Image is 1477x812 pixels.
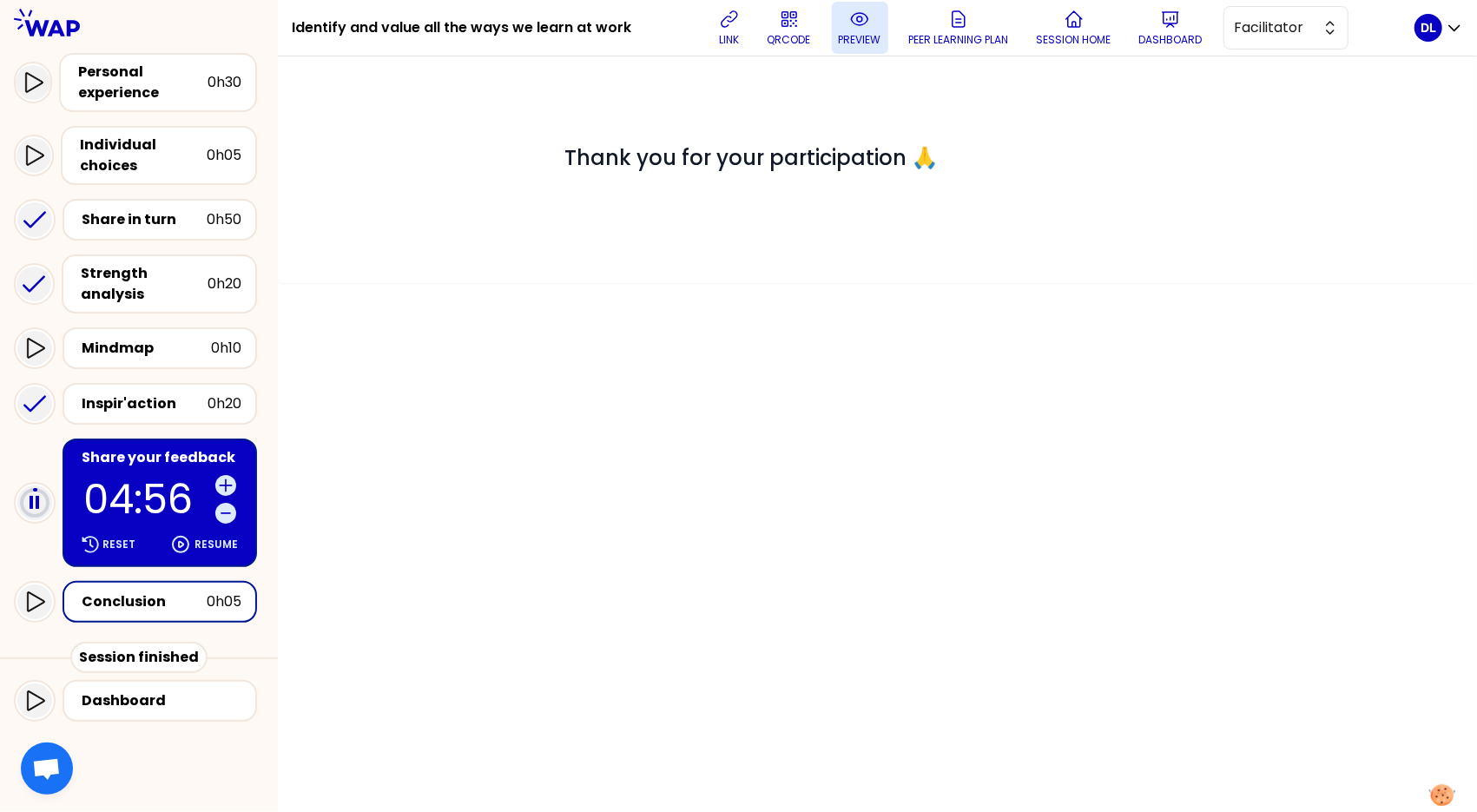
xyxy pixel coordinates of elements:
div: Conclusion [82,591,207,612]
button: QRCODE [761,2,818,54]
button: DL [1414,14,1463,42]
div: 0h20 [208,393,241,414]
div: 0h05 [207,145,241,166]
span: Facilitator [1235,17,1313,38]
button: link [712,2,747,54]
button: Dashboard [1132,2,1210,54]
p: 04:56 [83,479,208,519]
div: Share your feedback [82,447,241,468]
div: 0h50 [207,209,241,230]
span: Thank you for your participation 🙏 [565,143,939,172]
div: Individual choices [80,135,207,176]
div: Mindmap [82,338,211,359]
div: Dashboard [82,690,248,711]
p: preview [839,33,881,47]
a: Ouvrir le chat [21,743,73,795]
button: preview [832,2,888,54]
p: QRCODE [768,33,811,47]
p: Reset [102,538,135,551]
button: Peer learning plan [902,2,1016,54]
button: Session home [1030,2,1118,54]
p: link [719,33,739,47]
p: Dashboard [1139,33,1203,47]
div: Session finished [70,642,208,673]
button: Facilitator [1223,6,1348,50]
div: Strength analysis [81,263,208,305]
p: Peer learning plan [909,33,1009,47]
div: Share in turn [82,209,207,230]
div: 0h05 [207,591,241,612]
p: Session home [1037,33,1111,47]
div: 0h10 [211,338,241,359]
div: 0h20 [208,274,241,294]
div: 0h30 [208,72,241,93]
div: Inspir'action [82,393,208,414]
p: Resume [195,538,238,551]
div: Personal experience [78,62,208,103]
p: DL [1421,19,1436,36]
